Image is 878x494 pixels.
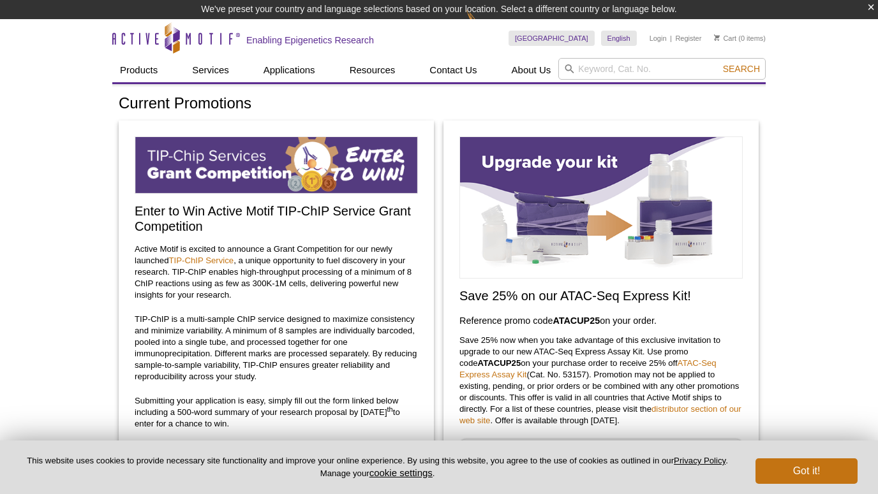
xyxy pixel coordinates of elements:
[246,34,374,46] h2: Enabling Epigenetics Research
[135,314,418,382] p: TIP-ChIP is a multi-sample ChIP service designed to maximize consistency and minimize variability...
[478,358,521,368] strong: ATACUP25
[342,58,403,82] a: Resources
[459,335,743,426] p: Save 25% now when you take advantage of this exclusive invitation to upgrade to our new ATAC-Seq ...
[387,405,393,412] sup: th
[169,256,234,265] a: TIP-ChIP Service
[674,456,725,465] a: Privacy Policy
[670,31,672,46] li: |
[714,31,766,46] li: (0 items)
[719,63,764,75] button: Search
[755,458,858,484] button: Got it!
[650,34,667,43] a: Login
[466,10,500,40] img: Change Here
[504,58,559,82] a: About Us
[112,58,165,82] a: Products
[135,395,418,430] p: Submitting your application is easy, simply fill out the form linked below including a 500-word s...
[184,58,237,82] a: Services
[509,31,595,46] a: [GEOGRAPHIC_DATA]
[135,243,418,301] p: Active Motif is excited to announce a Grant Competition for our newly launched , a unique opportu...
[119,95,759,113] h1: Current Promotions
[459,439,743,467] a: View ATAC-Seq Express Kit
[20,455,734,479] p: This website uses cookies to provide necessary site functionality and improve your online experie...
[459,313,743,328] h3: Reference promo code on your order.
[714,34,736,43] a: Cart
[135,136,418,194] img: TIP-ChIP Service Grant Competition
[558,58,766,80] input: Keyword, Cat. No.
[601,31,637,46] a: English
[459,136,743,279] img: Save on ATAC-Seq Express Assay Kit
[723,64,760,74] span: Search
[459,288,743,303] h2: Save 25% on our ATAC-Seq Express Kit!
[553,316,600,326] strong: ATACUP25
[369,467,433,478] button: cookie settings
[422,58,484,82] a: Contact Us
[714,34,720,41] img: Your Cart
[256,58,323,82] a: Applications
[459,404,741,425] a: distributor section of our web site
[675,34,701,43] a: Register
[135,203,418,234] h2: Enter to Win Active Motif TIP-ChIP Service Grant Competition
